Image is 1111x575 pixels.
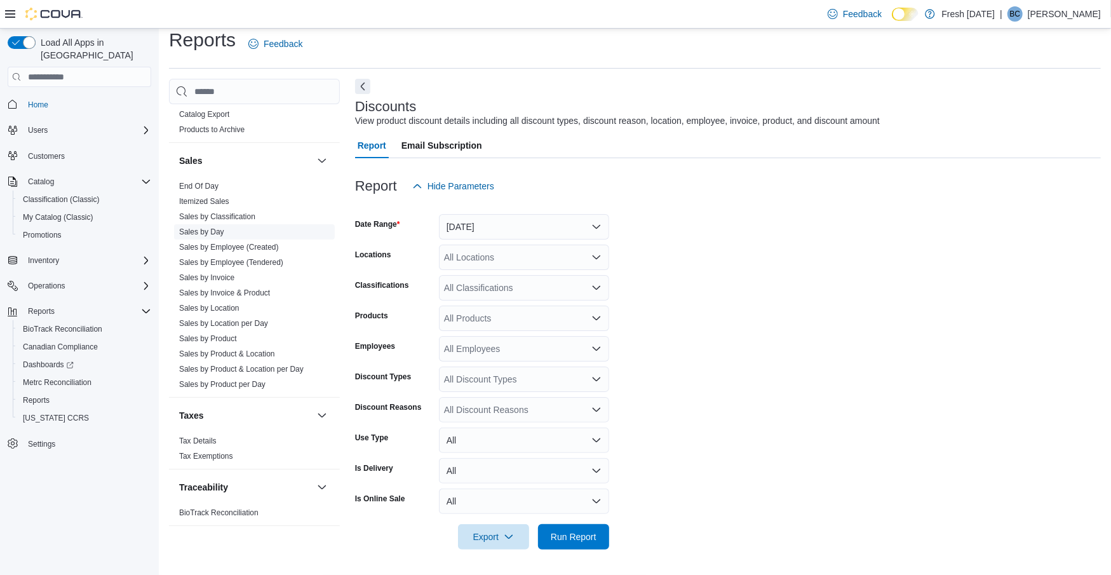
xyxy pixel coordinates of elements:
[355,341,395,351] label: Employees
[538,524,609,550] button: Run Report
[179,212,255,221] a: Sales by Classification
[401,133,482,158] span: Email Subscription
[28,151,65,161] span: Customers
[3,252,156,269] button: Inventory
[28,125,48,135] span: Users
[28,100,48,110] span: Home
[179,196,229,206] span: Itemized Sales
[314,480,330,495] button: Traceability
[439,428,609,453] button: All
[18,410,94,426] a: [US_STATE] CCRS
[23,194,100,205] span: Classification (Classic)
[23,436,60,452] a: Settings
[3,435,156,453] button: Settings
[23,342,98,352] span: Canadian Compliance
[28,255,59,266] span: Inventory
[179,318,268,328] span: Sales by Location per Day
[18,375,151,390] span: Metrc Reconciliation
[1007,6,1023,22] div: Bryn Chaney
[1028,6,1101,22] p: [PERSON_NAME]
[23,304,60,319] button: Reports
[355,179,397,194] h3: Report
[169,505,340,525] div: Traceability
[179,303,239,313] span: Sales by Location
[355,79,370,94] button: Next
[355,99,417,114] h3: Discounts
[13,374,156,391] button: Metrc Reconciliation
[591,252,602,262] button: Open list of options
[13,226,156,244] button: Promotions
[18,192,105,207] a: Classification (Classic)
[179,452,233,461] a: Tax Exemptions
[179,273,234,283] span: Sales by Invoice
[23,360,74,370] span: Dashboards
[179,258,283,267] a: Sales by Employee (Tendered)
[23,230,62,240] span: Promotions
[3,95,156,113] button: Home
[179,508,259,517] a: BioTrack Reconciliation
[13,338,156,356] button: Canadian Compliance
[941,6,995,22] p: Fresh [DATE]
[264,37,302,50] span: Feedback
[355,372,411,382] label: Discount Types
[169,433,340,469] div: Taxes
[18,410,151,426] span: Washington CCRS
[355,433,388,443] label: Use Type
[179,349,275,358] a: Sales by Product & Location
[439,214,609,240] button: [DATE]
[466,524,522,550] span: Export
[179,409,204,422] h3: Taxes
[179,182,219,191] a: End Of Day
[355,402,422,412] label: Discount Reasons
[892,8,919,21] input: Dark Mode
[179,154,203,167] h3: Sales
[179,227,224,236] a: Sales by Day
[355,219,400,229] label: Date Range
[23,278,71,294] button: Operations
[179,334,237,344] span: Sales by Product
[23,324,102,334] span: BioTrack Reconciliation
[428,180,494,193] span: Hide Parameters
[314,153,330,168] button: Sales
[179,125,245,135] span: Products to Archive
[23,212,93,222] span: My Catalog (Classic)
[23,436,151,452] span: Settings
[179,436,217,445] a: Tax Details
[179,481,228,494] h3: Traceability
[591,283,602,293] button: Open list of options
[18,393,151,408] span: Reports
[843,8,882,20] span: Feedback
[407,173,499,199] button: Hide Parameters
[13,320,156,338] button: BioTrack Reconciliation
[18,227,67,243] a: Promotions
[355,311,388,321] label: Products
[179,110,229,119] a: Catalog Export
[23,174,59,189] button: Catalog
[28,306,55,316] span: Reports
[179,319,268,328] a: Sales by Location per Day
[355,250,391,260] label: Locations
[179,451,233,461] span: Tax Exemptions
[18,321,151,337] span: BioTrack Reconciliation
[23,123,151,138] span: Users
[13,391,156,409] button: Reports
[23,149,70,164] a: Customers
[243,31,307,57] a: Feedback
[23,304,151,319] span: Reports
[18,393,55,408] a: Reports
[18,210,98,225] a: My Catalog (Classic)
[23,253,151,268] span: Inventory
[355,280,409,290] label: Classifications
[18,227,151,243] span: Promotions
[23,97,53,112] a: Home
[179,409,312,422] button: Taxes
[179,380,266,389] a: Sales by Product per Day
[23,278,151,294] span: Operations
[551,531,596,543] span: Run Report
[179,436,217,446] span: Tax Details
[1010,6,1021,22] span: BC
[25,8,83,20] img: Cova
[179,257,283,267] span: Sales by Employee (Tendered)
[179,273,234,282] a: Sales by Invoice
[18,357,79,372] a: Dashboards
